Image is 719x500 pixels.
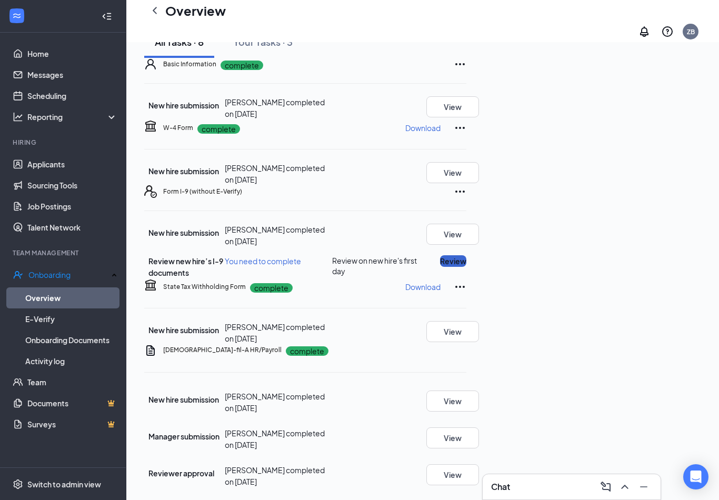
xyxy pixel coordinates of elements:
[13,138,115,147] div: Hiring
[638,25,651,38] svg: Notifications
[426,162,479,183] button: View
[426,321,479,342] button: View
[27,43,117,64] a: Home
[405,278,441,295] button: Download
[454,58,466,71] svg: Ellipses
[225,97,325,118] span: [PERSON_NAME] completed on [DATE]
[27,154,117,175] a: Applicants
[163,59,216,69] h5: Basic Information
[163,123,193,133] h5: W-4 Form
[440,255,466,267] button: Review
[27,196,117,217] a: Job Postings
[163,345,282,355] h5: [DEMOGRAPHIC_DATA]-fil-A HR/Payroll
[27,112,118,122] div: Reporting
[165,2,226,19] h1: Overview
[27,393,117,414] a: DocumentsCrown
[225,225,325,246] span: [PERSON_NAME] completed on [DATE]
[148,166,219,176] span: New hire submission
[25,308,117,329] a: E-Verify
[148,256,223,277] span: Review new hire’s I-9 documents
[405,119,441,136] button: Download
[144,278,157,291] svg: TaxGovernmentIcon
[148,228,219,237] span: New hire submission
[225,428,325,449] span: [PERSON_NAME] completed on [DATE]
[250,283,293,293] p: complete
[491,481,510,493] h3: Chat
[148,432,219,441] span: Manager submission
[27,372,117,393] a: Team
[27,64,117,85] a: Messages
[144,185,157,198] svg: FormI9EVerifyIcon
[405,282,441,292] p: Download
[637,481,650,493] svg: Minimize
[25,351,117,372] a: Activity log
[225,322,325,343] span: [PERSON_NAME] completed on [DATE]
[618,481,631,493] svg: ChevronUp
[102,11,112,21] svg: Collapse
[27,85,117,106] a: Scheduling
[27,478,101,489] div: Switch to admin view
[426,96,479,117] button: View
[426,464,479,485] button: View
[25,287,117,308] a: Overview
[687,27,695,36] div: ZB
[148,4,161,17] svg: ChevronLeft
[144,58,157,71] svg: User
[13,248,115,257] div: Team Management
[13,269,23,280] svg: UserCheck
[426,391,479,412] button: View
[225,392,325,413] span: [PERSON_NAME] completed on [DATE]
[148,325,219,335] span: New hire submission
[225,465,325,486] span: [PERSON_NAME] completed on [DATE]
[148,468,214,478] span: Reviewer approval
[661,25,674,38] svg: QuestionInfo
[454,122,466,134] svg: Ellipses
[426,427,479,448] button: View
[12,11,22,21] svg: WorkstreamLogo
[148,395,219,404] span: New hire submission
[25,329,117,351] a: Onboarding Documents
[13,478,23,489] svg: Settings
[286,346,328,356] p: complete
[144,344,157,357] svg: Document
[27,414,117,435] a: SurveysCrown
[454,185,466,198] svg: Ellipses
[28,269,108,280] div: Onboarding
[600,481,612,493] svg: ComposeMessage
[225,256,301,266] span: You need to complete
[426,224,479,245] button: View
[13,112,23,122] svg: Analysis
[221,61,263,70] p: complete
[635,478,652,495] button: Minimize
[144,119,157,132] svg: TaxGovernmentIcon
[616,478,633,495] button: ChevronUp
[597,478,614,495] button: ComposeMessage
[197,124,240,134] p: complete
[225,163,325,184] span: [PERSON_NAME] completed on [DATE]
[27,217,117,238] a: Talent Network
[332,255,426,276] span: Review on new hire's first day
[454,281,466,293] svg: Ellipses
[163,282,246,292] h5: State Tax Withholding Form
[683,464,708,489] div: Open Intercom Messenger
[405,123,441,133] p: Download
[27,175,117,196] a: Sourcing Tools
[163,187,242,196] h5: Form I-9 (without E-Verify)
[148,101,219,110] span: New hire submission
